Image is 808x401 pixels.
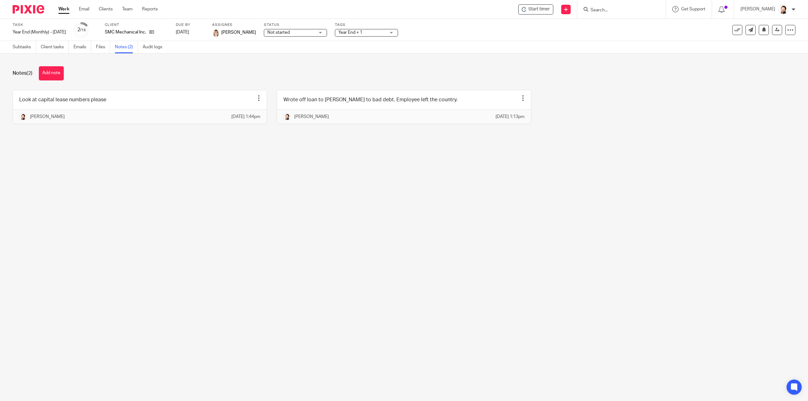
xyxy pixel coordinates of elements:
[19,113,27,121] img: Jayde%20Headshot.jpg
[681,7,705,11] span: Get Support
[96,41,110,53] a: Files
[13,41,36,53] a: Subtasks
[77,26,86,33] div: 2
[13,70,33,77] h1: Notes
[80,28,86,32] small: /15
[518,4,553,15] div: SMC Mechanical Inc. - Year End (Monthly) - June 2025
[335,22,398,27] label: Tags
[30,114,65,120] p: [PERSON_NAME]
[115,41,138,53] a: Notes (2)
[528,6,550,13] span: Start timer
[105,22,168,27] label: Client
[13,29,66,35] div: Year End (Monthly) - June 2025
[740,6,775,12] p: [PERSON_NAME]
[221,29,256,36] span: [PERSON_NAME]
[176,22,204,27] label: Due by
[13,22,66,27] label: Task
[264,22,327,27] label: Status
[143,41,167,53] a: Audit logs
[590,8,647,13] input: Search
[142,6,158,12] a: Reports
[294,114,329,120] p: [PERSON_NAME]
[496,114,525,120] p: [DATE] 1:13pm
[74,41,91,53] a: Emails
[27,71,33,76] span: (2)
[58,6,69,12] a: Work
[105,29,146,35] p: SMC Mechanical Inc.
[13,29,66,35] div: Year End (Monthly) - [DATE]
[99,6,113,12] a: Clients
[122,6,133,12] a: Team
[41,41,69,53] a: Client tasks
[79,6,89,12] a: Email
[338,30,362,35] span: Year End + 1
[39,66,64,80] button: Add note
[212,29,220,37] img: Tayler%20Headshot%20Compressed%20Resized%202.jpg
[267,30,290,35] span: Not started
[13,5,44,14] img: Pixie
[212,22,256,27] label: Assignee
[231,114,260,120] p: [DATE] 1:44pm
[778,4,788,15] img: Jayde%20Headshot.jpg
[176,30,189,34] span: [DATE]
[283,113,291,121] img: Jayde%20Headshot.jpg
